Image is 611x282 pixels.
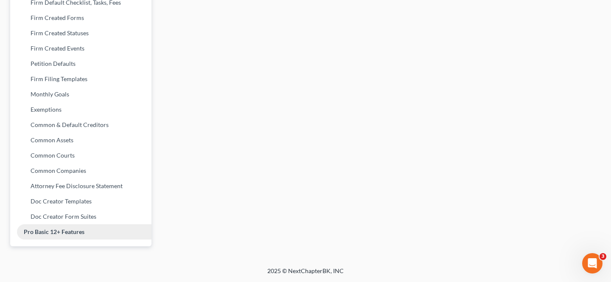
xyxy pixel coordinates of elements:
a: Common Courts [10,148,151,163]
a: Common Companies [10,163,151,178]
iframe: Intercom live chat [582,253,603,274]
a: Exemptions [10,102,151,117]
a: Common Assets [10,133,151,148]
a: Firm Created Events [10,41,151,56]
a: Petition Defaults [10,56,151,71]
a: Pro Basic 12+ Features [10,224,151,240]
a: Firm Created Statuses [10,25,151,41]
a: Doc Creator Templates [10,194,151,209]
a: Common & Default Creditors [10,117,151,133]
a: Doc Creator Form Suites [10,209,151,224]
a: Firm Filing Templates [10,71,151,87]
a: Attorney Fee Disclosure Statement [10,178,151,194]
div: 2025 © NextChapterBK, INC [64,267,547,282]
a: Monthly Goals [10,87,151,102]
a: Firm Created Forms [10,10,151,25]
span: 3 [600,253,606,260]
